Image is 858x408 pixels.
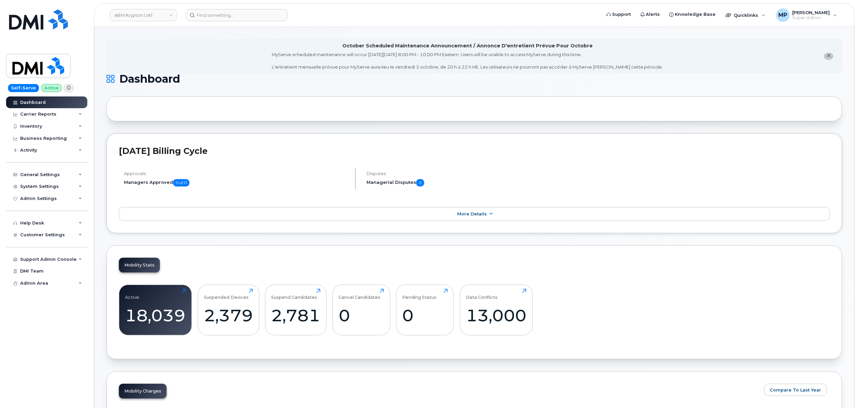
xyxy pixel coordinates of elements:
[124,179,349,187] h5: Managers Approved
[125,289,139,300] div: Active
[119,146,830,156] h2: [DATE] Billing Cycle
[271,289,320,332] a: Suspend Candidates2,781
[271,305,320,325] div: 2,781
[367,179,598,187] h5: Managerial Disputes
[271,289,317,300] div: Suspend Candidates
[764,384,827,396] button: Compare To Last Year
[367,171,598,176] h4: Disputes
[402,289,437,300] div: Pending Status
[125,289,186,332] a: Active18,039
[204,289,249,300] div: Suspended Devices
[173,179,189,187] span: 0 of 0
[342,42,593,49] div: October Scheduled Maintenance Announcement / Annonce D'entretient Prévue Pour Octobre
[124,171,349,176] h4: Approvals
[824,53,833,60] button: close notification
[402,289,448,332] a: Pending Status0
[125,305,186,325] div: 18,039
[402,305,448,325] div: 0
[466,289,498,300] div: Data Conflicts
[119,74,180,84] span: Dashboard
[204,289,253,332] a: Suspended Devices2,379
[339,289,384,332] a: Cancel Candidates0
[770,387,821,393] span: Compare To Last Year
[466,289,526,332] a: Data Conflicts13,000
[339,305,384,325] div: 0
[457,211,487,216] span: More Details
[466,305,526,325] div: 13,000
[339,289,380,300] div: Cancel Candidates
[204,305,253,325] div: 2,379
[416,179,424,187] span: 0
[272,51,663,70] div: MyServe scheduled maintenance will occur [DATE][DATE] 8:00 PM - 10:00 PM Eastern. Users will be u...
